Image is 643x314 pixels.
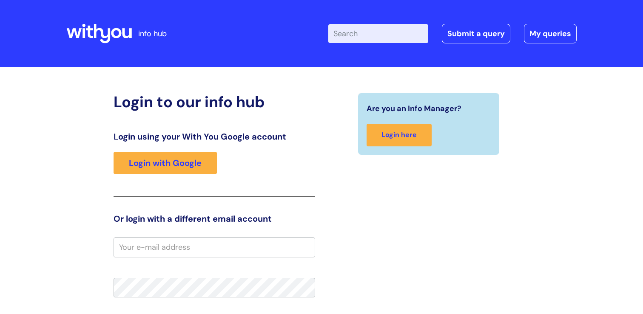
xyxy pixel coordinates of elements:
h3: Login using your With You Google account [114,131,315,142]
p: info hub [138,27,167,40]
span: Are you an Info Manager? [367,102,461,115]
a: My queries [524,24,577,43]
a: Login here [367,124,432,146]
a: Submit a query [442,24,510,43]
a: Login with Google [114,152,217,174]
input: Search [328,24,428,43]
h3: Or login with a different email account [114,214,315,224]
h2: Login to our info hub [114,93,315,111]
input: Your e-mail address [114,237,315,257]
